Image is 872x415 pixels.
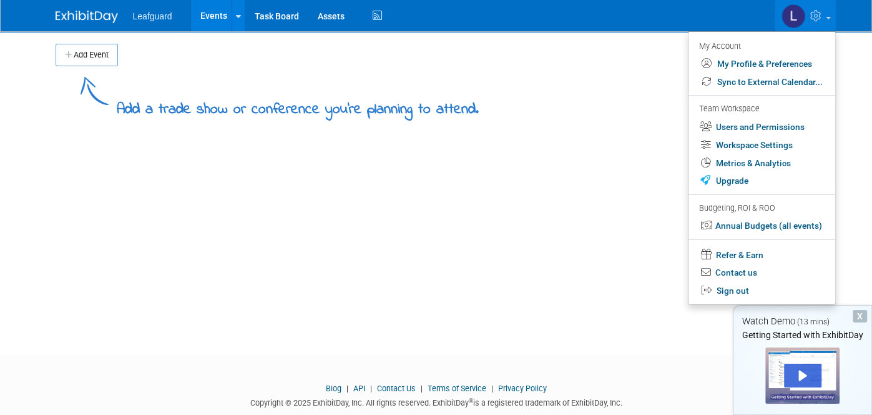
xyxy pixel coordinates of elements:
[797,317,830,326] span: (13 mins)
[688,136,835,154] a: Workspace Settings
[688,245,835,264] a: Refer & Earn
[367,384,375,393] span: |
[418,384,426,393] span: |
[688,172,835,190] a: Upgrade
[469,397,473,404] sup: ®
[688,118,835,136] a: Users and Permissions
[133,11,172,21] span: Leafguard
[733,315,871,328] div: Watch Demo
[699,202,823,215] div: Budgeting, ROI & ROO
[117,90,479,121] div: Add a trade show or conference you're planning to attend.
[699,102,823,116] div: Team Workspace
[688,217,835,235] a: Annual Budgets (all events)
[784,364,821,387] div: Play
[853,310,867,322] div: Dismiss
[688,264,835,282] a: Contact us
[699,38,823,53] div: My Account
[781,4,805,28] img: Lauren Smith
[377,384,416,393] a: Contact Us
[326,384,341,393] a: Blog
[688,73,835,91] a: Sync to External Calendar...
[688,154,835,172] a: Metrics & Analytics
[343,384,351,393] span: |
[428,384,486,393] a: Terms of Service
[488,384,496,393] span: |
[56,11,118,23] img: ExhibitDay
[498,384,547,393] a: Privacy Policy
[688,282,835,300] a: Sign out
[56,44,118,66] button: Add Event
[688,55,835,73] a: My Profile & Preferences
[353,384,365,393] a: API
[733,329,871,341] div: Getting Started with ExhibitDay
